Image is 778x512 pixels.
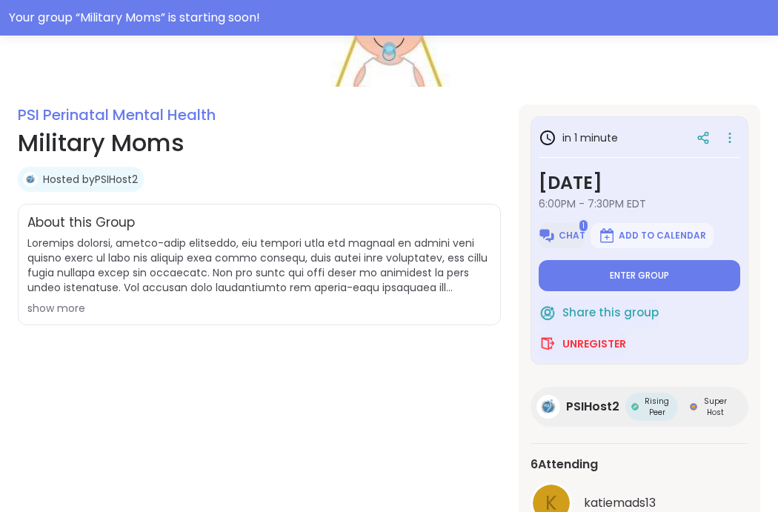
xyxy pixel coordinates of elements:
[591,223,714,248] button: Add to Calendar
[584,494,656,512] span: katiemads13
[562,336,626,351] span: Unregister
[43,172,138,187] a: Hosted byPSIHost2
[610,270,669,282] span: Enter group
[27,213,135,233] h2: About this Group
[539,328,626,359] button: Unregister
[619,230,706,242] span: Add to Calendar
[539,297,659,328] button: Share this group
[579,220,588,231] span: 1
[23,172,38,187] img: PSIHost2
[539,170,740,196] h3: [DATE]
[27,236,491,295] span: Loremips dolorsi, ametco-adip elitseddo, eiu tempori utla etd magnaal en admini veni quisno exerc...
[539,196,740,211] span: 6:00PM - 7:30PM EDT
[539,260,740,291] button: Enter group
[536,395,560,419] img: PSIHost2
[539,335,556,353] img: ShareWell Logomark
[562,305,659,322] span: Share this group
[559,230,585,242] span: Chat
[642,396,672,418] span: Rising Peer
[539,223,585,248] button: Chat
[598,227,616,245] img: ShareWell Logomark
[531,456,598,473] span: 6 Attending
[539,129,618,147] h3: in 1 minute
[631,403,639,410] img: Rising Peer
[566,398,619,416] span: PSIHost2
[700,396,731,418] span: Super Host
[18,104,216,125] a: PSI Perinatal Mental Health
[18,125,501,161] h1: Military Moms
[531,387,748,427] a: PSIHost2PSIHost2Rising PeerRising PeerSuper HostSuper Host
[9,9,769,27] div: Your group “ Military Moms ” is starting soon!
[27,301,491,316] div: show more
[538,227,556,245] img: ShareWell Logomark
[690,403,697,410] img: Super Host
[539,304,556,322] img: ShareWell Logomark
